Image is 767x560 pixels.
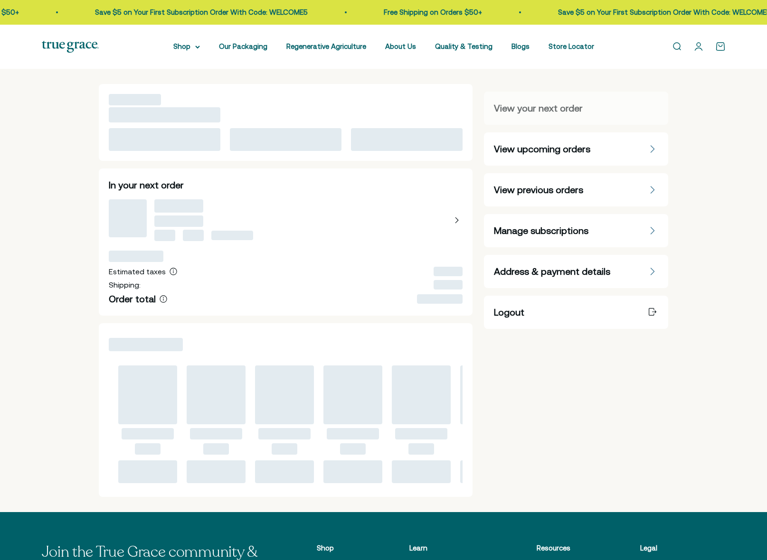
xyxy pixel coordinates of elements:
span: ‌ [392,460,451,483]
span: ‌ [187,460,246,483]
span: ‌ [154,230,175,241]
span: ‌ [135,443,161,455]
span: ‌ [109,94,161,105]
span: ‌ [109,338,183,351]
span: ‌ [255,365,314,424]
a: Regenerative Agriculture [286,42,366,50]
a: Logout [484,296,668,329]
span: ‌ [109,251,163,262]
span: ‌ [203,443,229,455]
span: ‌ [258,428,311,439]
h2: In your next order [109,178,463,192]
span: ‌ [327,428,379,439]
span: ‌ [118,365,177,424]
a: Manage subscriptions [484,214,668,247]
span: ‌ [434,267,463,276]
span: Address & payment details [494,265,610,278]
a: Blogs [511,42,530,50]
span: ‌ [460,365,519,424]
a: Free Shipping on Orders $50+ [382,8,481,16]
span: ‌ [255,460,314,483]
p: Legal [640,542,706,554]
p: Shop [317,542,362,554]
span: ‌ [183,230,204,241]
span: ‌ [109,199,147,237]
p: Save $5 on Your First Subscription Order With Code: WELCOME5 [94,7,306,18]
span: Logout [494,306,524,319]
a: Quality & Testing [435,42,492,50]
span: ‌ [211,231,253,240]
span: Estimated taxes [109,267,166,276]
span: ‌ [323,460,382,483]
span: ‌ [109,107,220,122]
span: ‌ [122,428,174,439]
a: Address & payment details [484,255,668,288]
span: ‌ [154,215,203,227]
span: ‌ [395,428,447,439]
p: Learn [409,542,489,554]
span: Shipping: [109,280,141,289]
span: ‌ [392,365,451,424]
p: Resources [537,542,593,554]
span: View previous orders [494,183,583,196]
span: Manage subscriptions [494,224,588,237]
a: View your next order [484,92,668,125]
span: View upcoming orders [494,142,590,156]
span: ‌ [351,128,463,151]
a: Our Packaging [219,42,267,50]
span: ‌ [460,460,519,483]
span: View your next order [494,102,583,115]
span: ‌ [408,443,434,455]
span: ‌ [154,199,203,213]
a: Store Locator [549,42,594,50]
span: ‌ [109,128,220,151]
span: Order total [109,293,156,304]
a: View upcoming orders [484,132,668,166]
span: ‌ [434,280,463,289]
a: View previous orders [484,173,668,206]
span: ‌ [323,365,382,424]
span: ‌ [118,460,177,483]
a: About Us [385,42,416,50]
span: ‌ [272,443,297,455]
span: ‌ [230,128,341,151]
span: ‌ [187,365,246,424]
span: ‌ [417,294,463,304]
span: ‌ [190,428,242,439]
summary: Shop [173,41,200,52]
span: ‌ [340,443,366,455]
